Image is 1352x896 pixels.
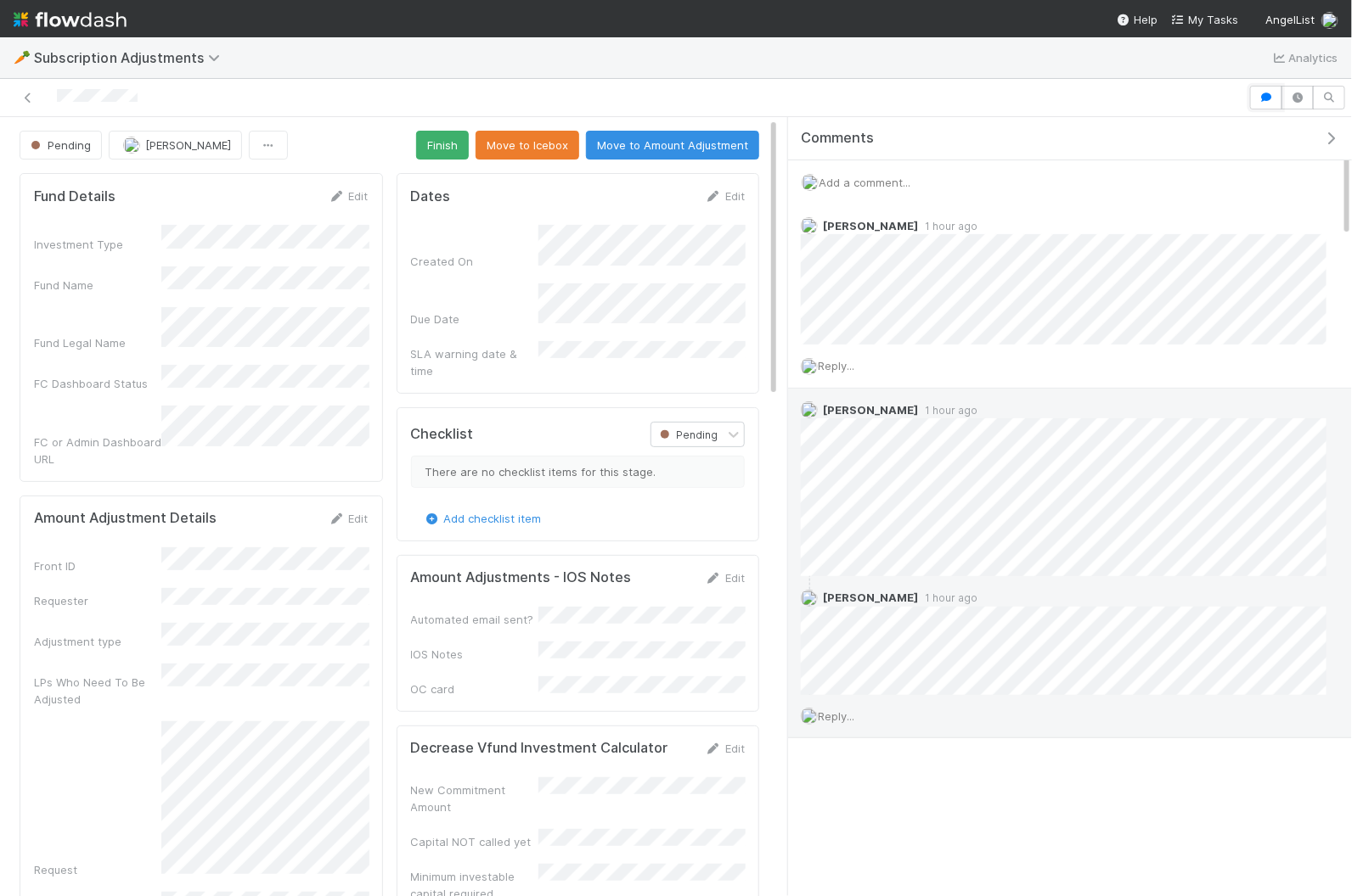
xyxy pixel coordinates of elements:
[656,428,718,441] span: Pending
[1265,13,1315,26] span: AngelList
[329,512,369,525] a: Edit
[34,633,161,650] div: Adjustment type
[27,138,91,152] span: Pending
[586,131,759,160] button: Move to Amount Adjustment
[34,277,161,294] div: Fund Name
[801,358,818,375] img: avatar_eed832e9-978b-43e4-b51e-96e46fa5184b.png
[145,138,231,152] span: [PERSON_NAME]
[476,131,579,160] button: Move to Icebox
[34,861,161,878] div: Request
[801,130,874,147] span: Comments
[14,5,127,34] img: logo-inverted-e16ddd16eac7371096b0.svg
[424,512,542,525] a: Add checklist item
[1271,48,1338,68] a: Analytics
[34,434,161,468] div: FC or Admin Dashboard URL
[802,174,819,191] img: avatar_eed832e9-978b-43e4-b51e-96e46fa5184b.png
[123,137,140,154] img: avatar_04f2f553-352a-453f-b9fb-c6074dc60769.png
[34,375,161,392] div: FC Dashboard Status
[329,189,369,203] a: Edit
[801,401,818,418] img: avatar_eed832e9-978b-43e4-b51e-96e46fa5184b.png
[411,188,451,205] h5: Dates
[801,708,818,725] img: avatar_eed832e9-978b-43e4-b51e-96e46fa5184b.png
[1117,11,1158,28] div: Help
[411,253,538,270] div: Created On
[1171,11,1238,28] a: My Tasks
[416,131,469,160] button: Finish
[411,345,538,379] div: SLA warning date & time
[918,220,977,232] span: 1 hour ago
[411,833,538,850] div: Capital NOT called yet
[823,219,918,232] span: [PERSON_NAME]
[1171,13,1238,26] span: My Tasks
[705,189,745,203] a: Edit
[20,131,102,160] button: Pending
[34,557,161,574] div: Front ID
[411,740,668,757] h5: Decrease Vfund Investment Calculator
[801,590,818,607] img: avatar_04f2f553-352a-453f-b9fb-c6074dc60769.png
[109,131,242,160] button: [PERSON_NAME]
[705,571,745,585] a: Edit
[34,236,161,253] div: Investment Type
[34,674,161,708] div: LPs Who Need To Be Adjusted
[819,176,910,189] span: Add a comment...
[14,50,31,64] span: 🥕
[918,404,977,417] span: 1 hour ago
[823,591,918,604] span: [PERSON_NAME]
[34,49,228,66] span: Subscription Adjustments
[411,456,746,488] div: There are no checklist items for this stage.
[34,592,161,609] div: Requester
[34,334,161,351] div: Fund Legal Name
[411,680,538,697] div: OC card
[411,426,474,443] h5: Checklist
[918,591,977,604] span: 1 hour ago
[34,188,115,205] h5: Fund Details
[34,510,217,527] h5: Amount Adjustment Details
[801,217,818,234] img: avatar_04f2f553-352a-453f-b9fb-c6074dc60769.png
[1321,12,1338,29] img: avatar_eed832e9-978b-43e4-b51e-96e46fa5184b.png
[818,359,854,372] span: Reply...
[823,403,918,417] span: [PERSON_NAME]
[411,611,538,628] div: Automated email sent?
[411,781,538,815] div: New Commitment Amount
[411,569,632,586] h5: Amount Adjustments - IOS Notes
[818,709,854,723] span: Reply...
[705,742,745,755] a: Edit
[411,311,538,328] div: Due Date
[411,646,538,663] div: IOS Notes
